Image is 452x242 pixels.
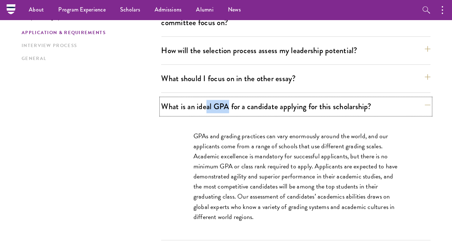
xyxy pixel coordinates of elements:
a: Interview Process [22,42,157,50]
p: GPAs and grading practices can vary enormously around the world, and our applicants come from a r... [193,131,398,222]
button: What is an ideal GPA for a candidate applying for this scholarship? [161,98,430,115]
button: What should I focus on in the other essay? [161,70,430,87]
p: Jump to category: [22,14,161,20]
a: Application & Requirements [22,29,157,37]
button: How will the selection process assess my leadership potential? [161,42,430,59]
a: General [22,55,157,62]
